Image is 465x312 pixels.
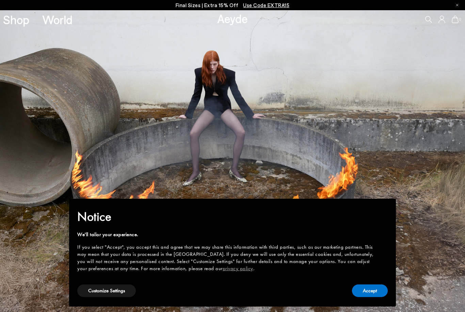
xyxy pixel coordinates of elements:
[377,201,393,217] button: Close this notice
[383,203,387,214] span: ×
[77,208,377,226] h2: Notice
[77,231,377,238] div: We'll tailor your experience.
[77,284,136,297] button: Customize Settings
[77,244,377,272] div: If you select "Accept", you accept this and agree that we may share this information with third p...
[223,265,253,272] a: privacy policy
[352,284,388,297] button: Accept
